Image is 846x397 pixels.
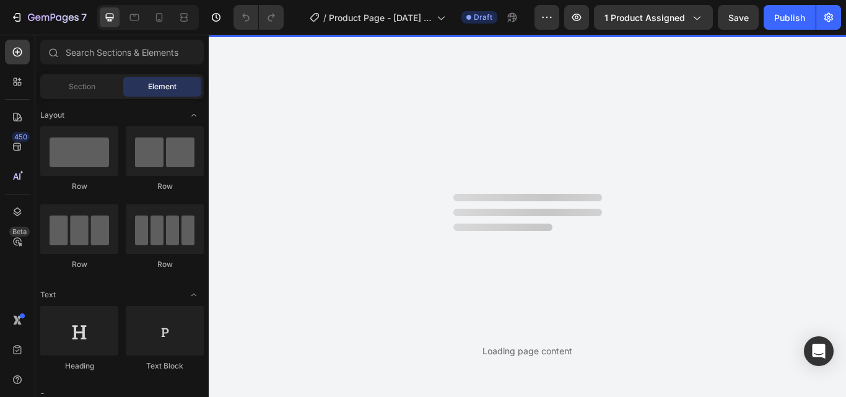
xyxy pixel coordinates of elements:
[40,360,118,372] div: Heading
[764,5,816,30] button: Publish
[5,5,92,30] button: 7
[126,360,204,372] div: Text Block
[126,259,204,270] div: Row
[804,336,834,366] div: Open Intercom Messenger
[40,259,118,270] div: Row
[69,81,95,92] span: Section
[482,344,572,357] div: Loading page content
[604,11,685,24] span: 1 product assigned
[594,5,713,30] button: 1 product assigned
[184,285,204,305] span: Toggle open
[233,5,284,30] div: Undo/Redo
[9,227,30,237] div: Beta
[148,81,177,92] span: Element
[40,289,56,300] span: Text
[329,11,432,24] span: Product Page - [DATE] 15:55:22
[184,105,204,125] span: Toggle open
[474,12,492,23] span: Draft
[126,181,204,192] div: Row
[728,12,749,23] span: Save
[40,181,118,192] div: Row
[323,11,326,24] span: /
[12,132,30,142] div: 450
[774,11,805,24] div: Publish
[40,40,204,64] input: Search Sections & Elements
[718,5,759,30] button: Save
[40,110,64,121] span: Layout
[81,10,87,25] p: 7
